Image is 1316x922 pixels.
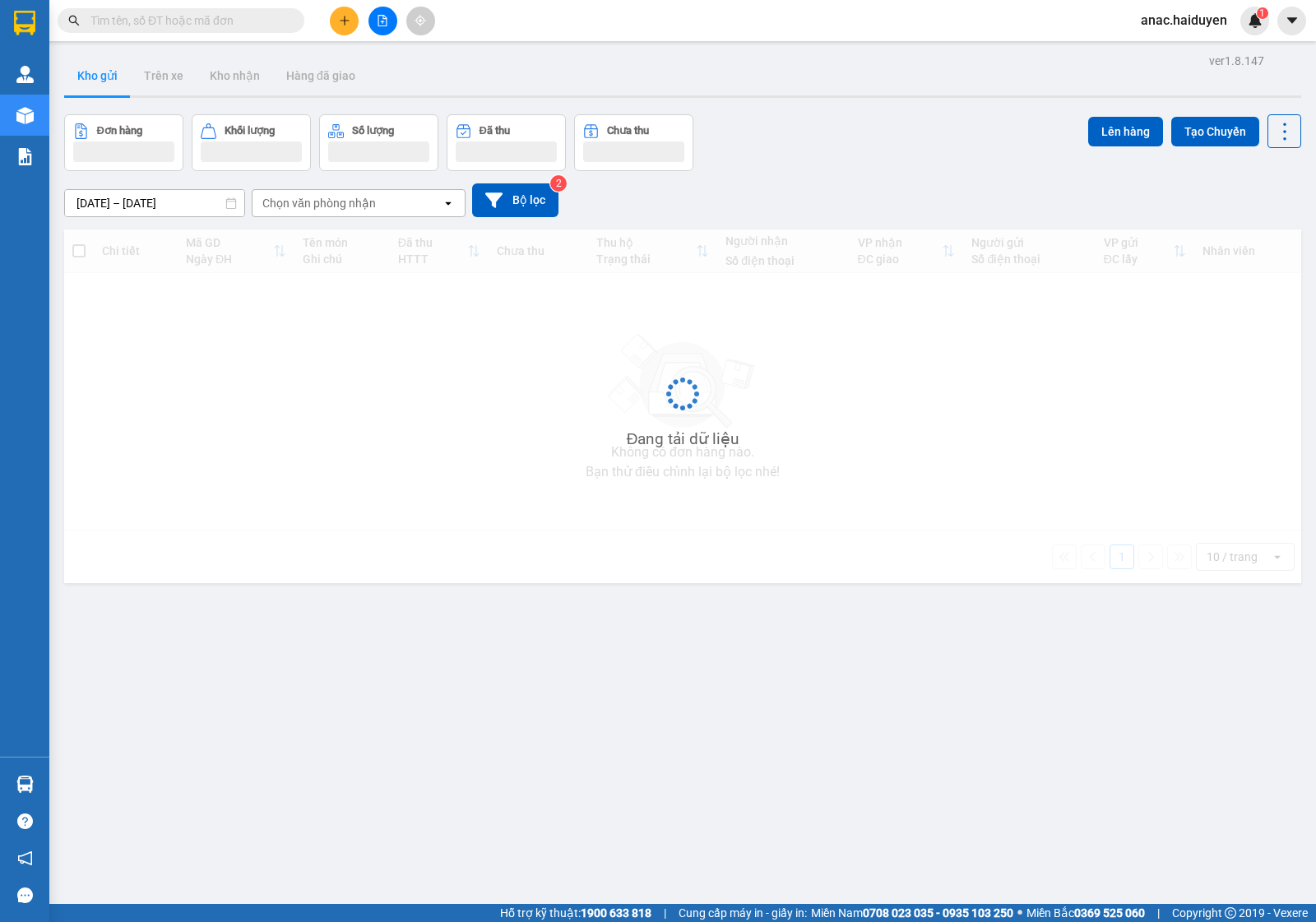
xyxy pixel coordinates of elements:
button: Kho nhận [197,56,273,95]
sup: 2 [550,175,567,192]
button: Khối lượng [192,114,311,171]
div: Đơn hàng [97,125,142,137]
span: | [664,904,666,922]
button: Đơn hàng [64,114,183,171]
button: Số lượng [319,114,438,171]
input: Tìm tên, số ĐT hoặc mã đơn [90,12,285,30]
span: aim [415,15,426,26]
span: Hỗ trợ kỹ thuật: [500,904,651,922]
span: Miền Bắc [1026,904,1145,922]
span: ⚪️ [1017,910,1022,916]
span: copyright [1225,907,1236,919]
img: icon-new-feature [1248,13,1263,28]
strong: 1900 633 818 [581,906,651,920]
button: aim [406,7,435,35]
button: Tạo Chuyến [1171,117,1259,146]
button: Bộ lọc [472,183,558,217]
span: anac.haiduyen [1128,10,1240,30]
div: Số lượng [352,125,394,137]
button: Hàng đã giao [273,56,368,95]
button: Trên xe [131,56,197,95]
sup: 1 [1257,7,1268,19]
img: warehouse-icon [16,107,34,124]
img: warehouse-icon [16,776,34,793]
div: Đang tải dữ liệu [627,427,739,452]
button: Chưa thu [574,114,693,171]
div: Chọn văn phòng nhận [262,195,376,211]
span: Miền Nam [811,904,1013,922]
span: message [17,887,33,903]
button: Lên hàng [1088,117,1163,146]
button: plus [330,7,359,35]
span: 1 [1259,7,1265,19]
span: plus [339,15,350,26]
button: Đã thu [447,114,566,171]
div: Chưa thu [607,125,649,137]
strong: 0369 525 060 [1074,906,1145,920]
img: logo-vxr [14,11,35,35]
button: caret-down [1277,7,1306,35]
img: warehouse-icon [16,66,34,83]
div: Khối lượng [225,125,275,137]
span: search [68,15,80,26]
button: Kho gửi [64,56,131,95]
input: Select a date range. [65,190,244,216]
span: Cung cấp máy in - giấy in: [679,904,807,922]
span: file-add [377,15,388,26]
button: file-add [368,7,397,35]
span: | [1157,904,1160,922]
span: caret-down [1285,13,1300,28]
strong: 0708 023 035 - 0935 103 250 [863,906,1013,920]
svg: open [442,197,455,210]
div: Đã thu [480,125,510,137]
img: solution-icon [16,148,34,165]
div: ver 1.8.147 [1209,52,1264,70]
span: notification [17,850,33,866]
span: question-circle [17,813,33,829]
